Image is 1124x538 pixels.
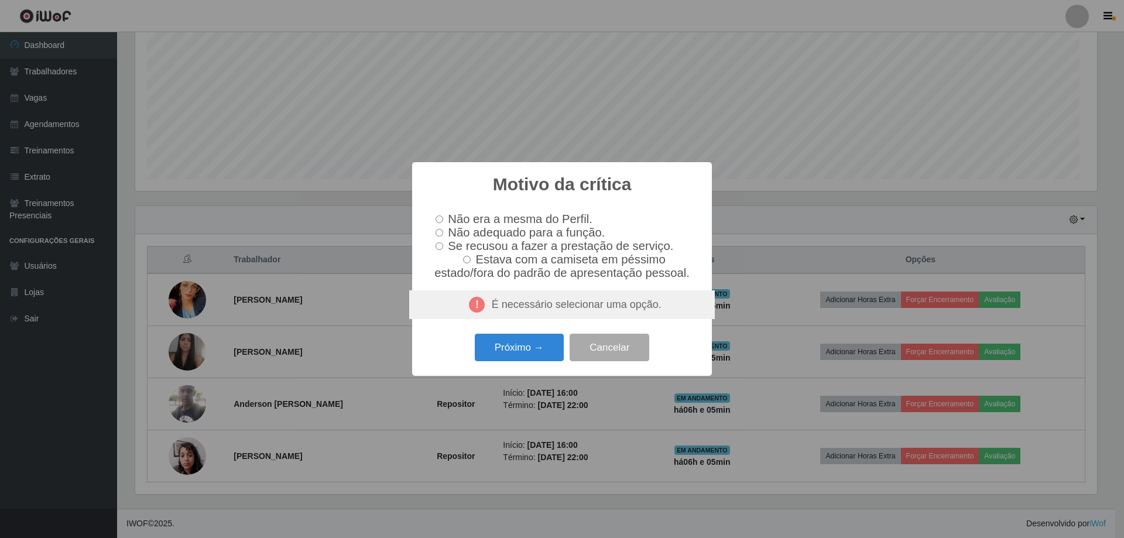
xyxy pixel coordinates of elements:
button: Cancelar [570,334,649,361]
h2: Motivo da crítica [493,174,632,195]
span: Não era a mesma do Perfil. [448,213,592,225]
div: É necessário selecionar uma opção. [409,290,715,320]
span: Estava com a camiseta em péssimo estado/fora do padrão de apresentação pessoal. [434,253,690,279]
input: Estava com a camiseta em péssimo estado/fora do padrão de apresentação pessoal. [463,256,471,263]
button: Próximo → [475,334,564,361]
span: Não adequado para a função. [448,226,605,239]
input: Não adequado para a função. [436,229,443,237]
input: Se recusou a fazer a prestação de serviço. [436,242,443,250]
span: Se recusou a fazer a prestação de serviço. [448,239,673,252]
input: Não era a mesma do Perfil. [436,215,443,223]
